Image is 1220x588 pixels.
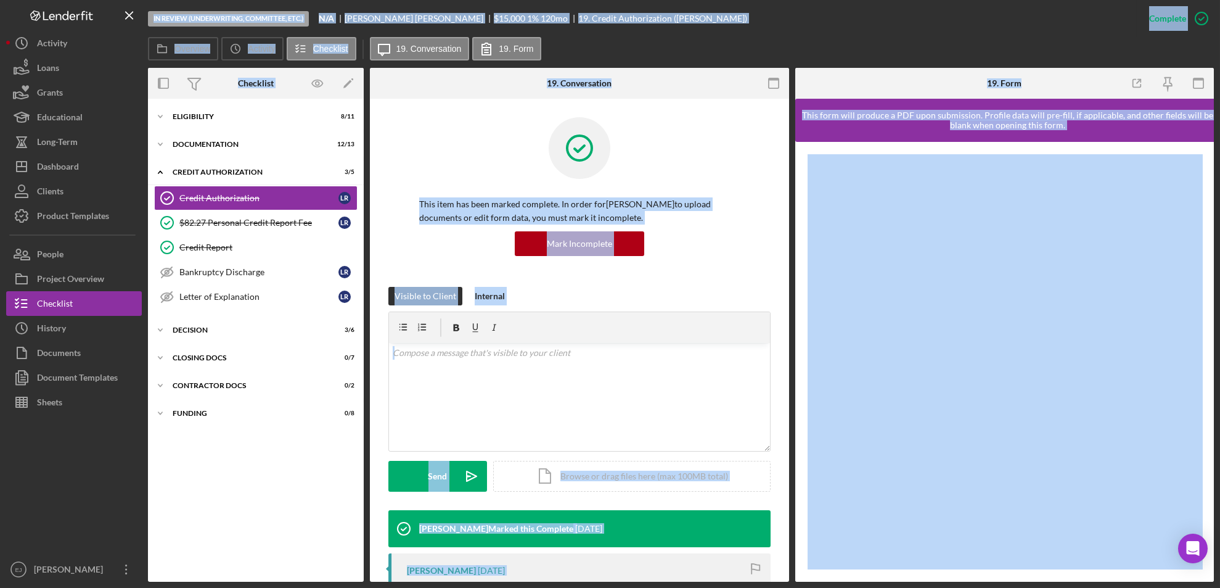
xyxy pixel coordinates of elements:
[332,113,354,120] div: 8 / 11
[808,154,1203,569] iframe: Lenderfit form
[154,186,358,210] a: Credit AuthorizationLR
[332,326,354,334] div: 3 / 6
[319,14,334,23] b: N/A
[6,557,142,582] button: EJ[PERSON_NAME]
[547,231,612,256] div: Mark Incomplete
[332,354,354,362] div: 0 / 7
[332,382,354,389] div: 0 / 2
[15,566,22,573] text: EJ
[154,284,358,309] a: Letter of ExplanationLR
[173,382,324,389] div: Contractor Docs
[388,287,462,305] button: Visible to Client
[154,235,358,260] a: Credit Report
[370,37,470,60] button: 19. Conversation
[1137,6,1214,31] button: Complete
[407,566,476,576] div: [PERSON_NAME]
[987,78,1021,88] div: 19. Form
[173,410,324,417] div: Funding
[428,461,448,492] div: Send
[148,37,218,60] button: Overview
[419,197,740,225] p: This item has been marked complete. In order for [PERSON_NAME] to upload documents or edit form d...
[527,14,539,23] div: 1 %
[578,14,747,23] div: 19. Credit Authorization ([PERSON_NAME])
[37,390,62,418] div: Sheets
[494,13,525,23] span: $15,000
[173,354,324,362] div: CLOSING DOCS
[31,557,111,585] div: [PERSON_NAME]
[173,168,324,176] div: CREDIT AUTHORIZATION
[173,113,324,120] div: Eligibility
[174,44,210,54] label: Overview
[499,44,533,54] label: 19. Form
[469,287,511,305] button: Internal
[475,287,505,305] div: Internal
[1178,534,1208,563] div: Open Intercom Messenger
[1149,6,1186,31] div: Complete
[332,168,354,176] div: 3 / 5
[179,267,338,277] div: Bankruptcy Discharge
[419,524,573,534] div: [PERSON_NAME] Marked this Complete
[179,292,338,302] div: Letter of Explanation
[154,210,358,235] a: $82.27 Personal Credit Report FeeLR
[221,37,283,60] button: Activity
[332,410,354,417] div: 0 / 8
[515,231,644,256] button: Mark Incomplete
[154,260,358,284] a: Bankruptcy DischargeLR
[338,192,351,204] div: L R
[179,242,357,252] div: Credit Report
[173,141,324,148] div: Documentation
[287,37,356,60] button: Checklist
[547,78,612,88] div: 19. Conversation
[179,193,338,203] div: Credit Authorization
[173,326,324,334] div: Decision
[388,461,487,492] button: Send
[338,217,351,229] div: L R
[179,218,338,228] div: $82.27 Personal Credit Report Fee
[345,14,494,23] div: [PERSON_NAME] [PERSON_NAME]
[575,524,602,534] time: 2025-10-08 19:32
[248,44,275,54] label: Activity
[478,566,505,576] time: 2025-10-08 19:32
[338,291,351,303] div: L R
[472,37,541,60] button: 19. Form
[332,141,354,148] div: 12 / 13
